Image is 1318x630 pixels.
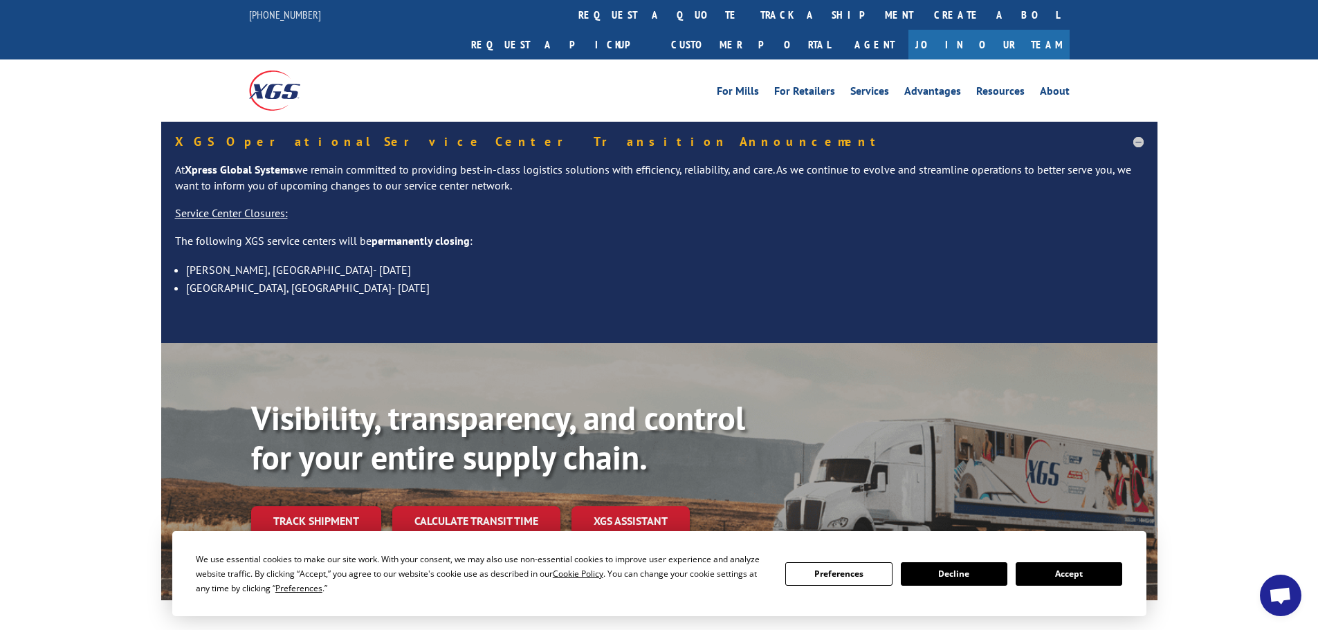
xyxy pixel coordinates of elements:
[249,8,321,21] a: [PHONE_NUMBER]
[850,86,889,101] a: Services
[1040,86,1070,101] a: About
[175,162,1144,206] p: At we remain committed to providing best-in-class logistics solutions with efficiency, reliabilit...
[1260,575,1301,616] a: Open chat
[571,506,690,536] a: XGS ASSISTANT
[186,279,1144,297] li: [GEOGRAPHIC_DATA], [GEOGRAPHIC_DATA]- [DATE]
[185,163,294,176] strong: Xpress Global Systems
[661,30,841,59] a: Customer Portal
[774,86,835,101] a: For Retailers
[251,506,381,535] a: Track shipment
[461,30,661,59] a: Request a pickup
[186,261,1144,279] li: [PERSON_NAME], [GEOGRAPHIC_DATA]- [DATE]
[553,568,603,580] span: Cookie Policy
[908,30,1070,59] a: Join Our Team
[785,562,892,586] button: Preferences
[392,506,560,536] a: Calculate transit time
[372,234,470,248] strong: permanently closing
[196,552,769,595] div: We use essential cookies to make our site work. With your consent, we may also use non-essential ...
[175,206,288,220] u: Service Center Closures:
[717,86,759,101] a: For Mills
[904,86,961,101] a: Advantages
[901,562,1007,586] button: Decline
[841,30,908,59] a: Agent
[976,86,1025,101] a: Resources
[175,233,1144,261] p: The following XGS service centers will be :
[275,582,322,594] span: Preferences
[175,136,1144,148] h5: XGS Operational Service Center Transition Announcement
[172,531,1146,616] div: Cookie Consent Prompt
[251,396,745,479] b: Visibility, transparency, and control for your entire supply chain.
[1016,562,1122,586] button: Accept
